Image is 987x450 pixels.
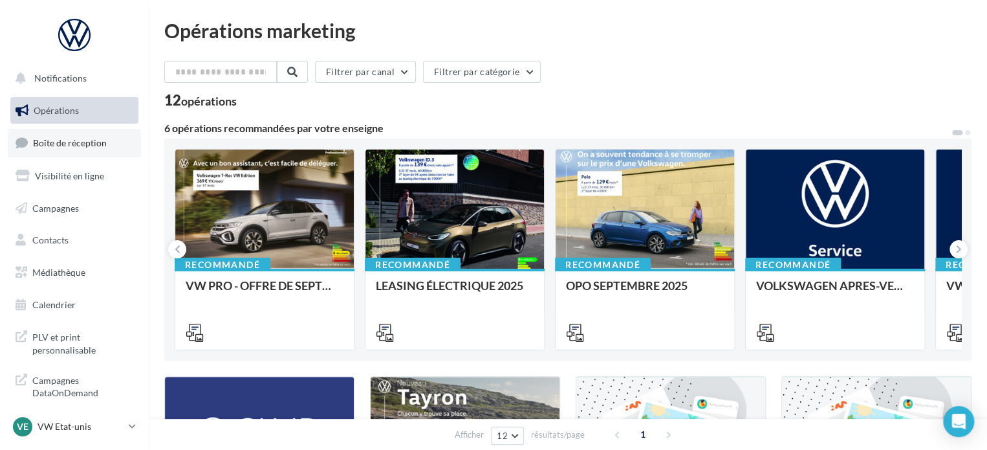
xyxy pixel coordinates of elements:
[497,431,508,441] span: 12
[756,279,914,305] div: VOLKSWAGEN APRES-VENTE
[633,424,653,445] span: 1
[186,279,343,305] div: VW PRO - OFFRE DE SEPTEMBRE 25
[315,61,416,83] button: Filtrer par canal
[423,61,541,83] button: Filtrer par catégorie
[8,366,141,405] a: Campagnes DataOnDemand
[164,93,237,107] div: 12
[8,129,141,157] a: Boîte de réception
[555,258,651,272] div: Recommandé
[8,227,141,254] a: Contacts
[32,267,85,278] span: Médiathèque
[164,123,951,133] div: 6 opérations recommandées par votre enseigne
[38,420,124,433] p: VW Etat-unis
[17,420,28,433] span: VE
[365,258,461,272] div: Recommandé
[376,279,534,305] div: LEASING ÉLECTRIQUE 2025
[175,258,270,272] div: Recommandé
[8,323,141,361] a: PLV et print personnalisable
[35,170,104,181] span: Visibilité en ligne
[32,299,76,310] span: Calendrier
[566,279,724,305] div: OPO SEPTEMBRE 2025
[181,95,237,107] div: opérations
[8,195,141,222] a: Campagnes
[10,414,138,439] a: VE VW Etat-unis
[32,234,69,245] span: Contacts
[32,328,133,356] span: PLV et print personnalisable
[32,372,133,399] span: Campagnes DataOnDemand
[32,202,79,213] span: Campagnes
[164,21,971,40] div: Opérations marketing
[8,97,141,124] a: Opérations
[33,137,107,148] span: Boîte de réception
[943,406,974,437] div: Open Intercom Messenger
[745,258,841,272] div: Recommandé
[491,427,524,445] button: 12
[34,73,87,84] span: Notifications
[455,429,484,441] span: Afficher
[8,259,141,286] a: Médiathèque
[8,65,136,92] button: Notifications
[8,163,141,190] a: Visibilité en ligne
[531,429,585,441] span: résultats/page
[34,105,79,116] span: Opérations
[8,291,141,319] a: Calendrier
